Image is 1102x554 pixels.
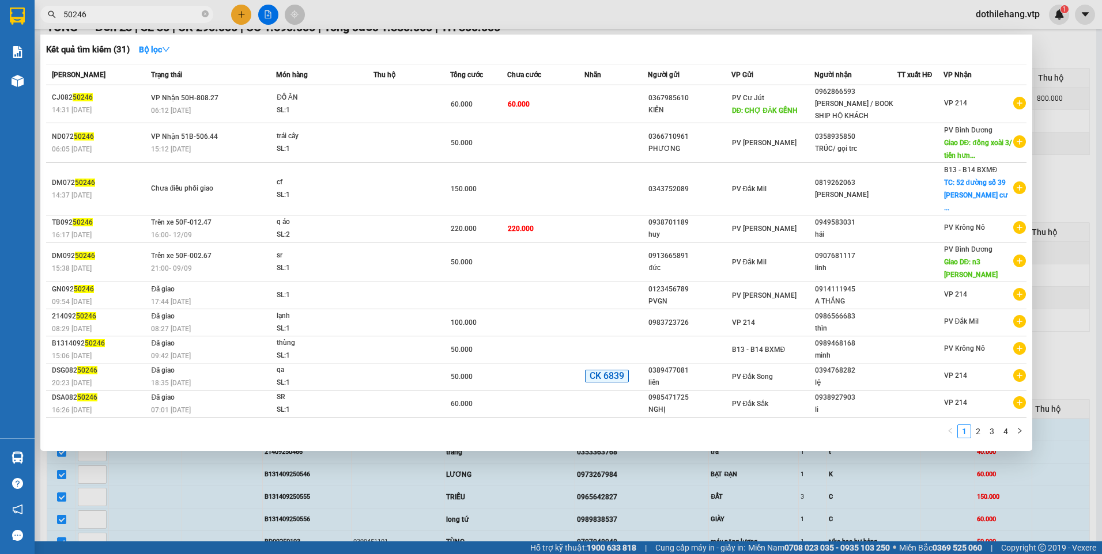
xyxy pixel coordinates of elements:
[277,289,363,302] div: SL: 1
[277,364,363,377] div: qa
[648,143,730,155] div: PHƯƠNG
[151,71,182,79] span: Trạng thái
[986,425,998,438] a: 3
[277,350,363,362] div: SL: 1
[999,425,1012,438] a: 4
[52,217,148,229] div: TB092
[957,424,971,438] li: 1
[732,346,786,354] span: B13 - B14 BXMĐ
[451,346,473,354] span: 50.000
[277,310,363,322] div: lạnh
[151,298,191,306] span: 17:44 [DATE]
[74,132,94,141] span: 50246
[1013,342,1026,355] span: plus-circle
[85,339,105,347] span: 50246
[46,44,130,56] h3: Kết quả tìm kiếm ( 31 )
[648,295,730,308] div: PVGN
[648,404,730,416] div: NGHỊ
[73,218,93,226] span: 50246
[985,424,999,438] li: 3
[151,393,175,401] span: Đã giao
[277,176,363,189] div: cf
[944,424,957,438] button: left
[648,217,730,229] div: 0938701189
[12,451,24,464] img: warehouse-icon
[451,373,473,381] span: 50.000
[52,106,92,114] span: 14:31 [DATE]
[944,139,1012,160] span: Giao DĐ: đồng xoài 3/ tiến hưn...
[52,310,148,322] div: 214092
[277,229,363,241] div: SL: 2
[944,179,1007,212] span: TC: 52 đường số 39 [PERSON_NAME] cư ...
[815,377,897,389] div: lệ
[732,225,797,233] span: PV [PERSON_NAME]
[731,71,753,79] span: VP Gửi
[648,365,730,377] div: 0389477081
[52,231,92,239] span: 16:17 [DATE]
[732,318,755,327] span: VP 214
[732,373,773,381] span: PV Đắk Song
[77,393,97,401] span: 50246
[815,295,897,308] div: A THẮNG
[814,71,852,79] span: Người nhận
[12,478,23,489] span: question-circle
[52,283,148,295] div: GN092
[139,45,170,54] strong: Bộ lọc
[732,107,798,115] span: DĐ: CHỢ ĐĂK GỀNH
[1013,424,1026,438] button: right
[151,366,175,374] span: Đã giao
[52,131,148,143] div: ND072
[944,399,967,407] span: VP 214
[52,337,148,350] div: B1314092
[815,350,897,362] div: minh
[944,258,998,279] span: Giao DĐ: n3 [PERSON_NAME]
[815,250,897,262] div: 0907681117
[815,98,897,122] div: [PERSON_NAME] / BOOK SHIP HỘ KHÁCH
[1013,181,1026,194] span: plus-circle
[584,71,601,79] span: Nhãn
[12,46,24,58] img: solution-icon
[277,130,363,143] div: trái cây
[1013,315,1026,328] span: plus-circle
[276,71,308,79] span: Món hàng
[63,8,199,21] input: Tìm tên, số ĐT hoặc mã đơn
[52,264,92,272] span: 15:38 [DATE]
[52,365,148,377] div: DSG082
[74,285,94,293] span: 50246
[277,189,363,202] div: SL: 1
[75,252,95,260] span: 50246
[815,229,897,241] div: hải
[648,250,730,262] div: 0913665891
[944,245,992,253] span: PV Bình Dương
[12,504,23,515] span: notification
[508,100,530,108] span: 60.000
[815,365,897,377] div: 0394768282
[944,290,967,298] span: VP 214
[75,179,95,187] span: 50246
[732,139,797,147] span: PV [PERSON_NAME]
[944,371,967,380] span: VP 214
[77,366,97,374] span: 50246
[815,310,897,322] div: 0986566683
[52,298,92,306] span: 09:54 [DATE]
[52,145,92,153] span: 06:05 [DATE]
[277,337,363,350] div: thùng
[76,312,96,320] span: 50246
[151,231,192,239] span: 16:00 - 12/09
[648,92,730,104] div: 0367985610
[52,352,92,360] span: 15:06 [DATE]
[73,93,93,101] span: 50246
[815,392,897,404] div: 0938927903
[12,75,24,87] img: warehouse-icon
[277,322,363,335] div: SL: 1
[944,126,992,134] span: PV Bình Dương
[10,7,25,25] img: logo-vxr
[151,107,191,115] span: 06:12 [DATE]
[451,258,473,266] span: 50.000
[151,132,218,141] span: VP Nhận 51B-506.44
[815,404,897,416] div: li
[648,283,730,295] div: 0123456789
[648,104,730,116] div: KIÊN
[648,262,730,274] div: đức
[373,71,395,79] span: Thu hộ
